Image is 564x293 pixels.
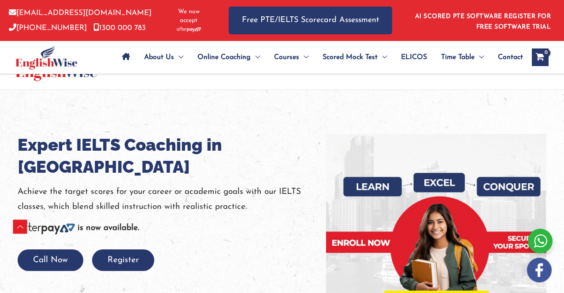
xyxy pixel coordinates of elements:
span: ELICOS [401,42,427,73]
img: white-facebook.png [527,258,552,282]
span: Menu Toggle [174,42,183,73]
nav: Site Navigation: Main Menu [115,42,523,73]
span: Menu Toggle [475,42,484,73]
span: Scored Mock Test [323,42,378,73]
img: Afterpay-Logo [177,27,201,32]
a: Scored Mock TestMenu Toggle [315,42,394,73]
button: Register [92,249,154,271]
img: cropped-ew-logo [15,45,78,70]
a: AI SCORED PTE SOFTWARE REGISTER FOR FREE SOFTWARE TRIAL [415,13,551,30]
p: Achieve the target scores for your career or academic goals with our IELTS classes, which blend s... [18,185,326,214]
a: [EMAIL_ADDRESS][DOMAIN_NAME] [9,9,152,17]
a: About UsMenu Toggle [137,42,190,73]
a: Time TableMenu Toggle [434,42,491,73]
a: Online CoachingMenu Toggle [190,42,267,73]
b: is now available. [78,224,139,232]
a: ELICOS [394,42,434,73]
span: Contact [498,42,523,73]
span: Menu Toggle [299,42,308,73]
span: About Us [144,42,174,73]
a: Contact [491,42,523,73]
a: CoursesMenu Toggle [267,42,315,73]
a: Register [92,256,154,264]
span: We now accept [171,7,207,25]
a: 1300 000 783 [93,24,146,32]
a: [PHONE_NUMBER] [9,24,87,32]
a: View Shopping Cart, empty [532,48,549,66]
a: Free PTE/IELTS Scorecard Assessment [229,7,392,34]
span: Time Table [441,42,475,73]
aside: Header Widget 1 [410,6,555,35]
span: Online Coaching [197,42,251,73]
span: Courses [274,42,299,73]
span: Menu Toggle [251,42,260,73]
a: Call Now [18,256,83,264]
span: Menu Toggle [378,42,387,73]
img: Afterpay-Logo [18,223,75,234]
h1: Expert IELTS Coaching in [GEOGRAPHIC_DATA] [18,134,326,178]
button: Call Now [18,249,83,271]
